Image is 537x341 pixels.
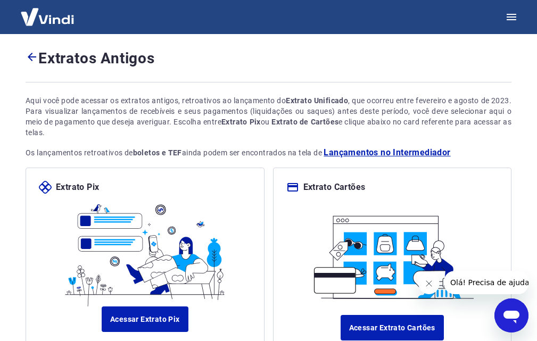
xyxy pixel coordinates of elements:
strong: boletos e TEF [133,148,182,157]
h4: Extratos Antigos [26,47,511,69]
img: ilustrapix.38d2ed8fdf785898d64e9b5bf3a9451d.svg [60,194,230,306]
a: Acessar Extrato Cartões [341,315,444,340]
strong: Extrato de Cartões [271,118,338,126]
img: ilustracard.1447bf24807628a904eb562bb34ea6f9.svg [307,206,477,302]
p: Extrato Pix [56,181,99,194]
a: Acessar Extrato Pix [102,306,188,332]
strong: Extrato Unificado [286,96,348,105]
iframe: Mensagem da empresa [444,271,528,294]
p: Os lançamentos retroativos de ainda podem ser encontrados na tela de [26,146,511,159]
div: Aqui você pode acessar os extratos antigos, retroativos ao lançamento do , que ocorreu entre feve... [26,95,511,138]
strong: Extrato Pix [221,118,261,126]
iframe: Fechar mensagem [418,273,440,294]
a: Lançamentos no Intermediador [324,146,450,159]
iframe: Botão para abrir a janela de mensagens [494,298,528,332]
img: Vindi [13,1,82,33]
p: Extrato Cartões [303,181,366,194]
span: Olá! Precisa de ajuda? [6,7,89,16]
